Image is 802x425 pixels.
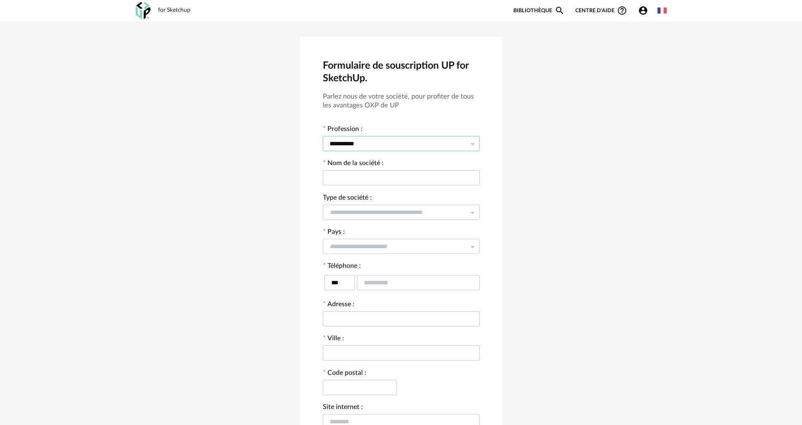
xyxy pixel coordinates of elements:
[323,301,354,310] label: Adresse :
[323,126,362,134] label: Profession :
[323,195,372,203] label: Type de société :
[657,6,667,15] img: fr
[323,160,384,168] label: Nom de la société :
[323,229,345,237] label: Pays :
[323,335,344,344] label: Ville :
[555,5,565,16] span: Magnify icon
[136,2,150,19] img: OXP
[513,5,565,16] a: BibliothèqueMagnify icon
[158,7,190,14] div: for Sketchup
[617,5,627,16] span: Help Circle Outline icon
[323,59,480,85] h2: Formulaire de souscription UP for SketchUp.
[638,5,652,16] span: Account Circle icon
[323,263,361,271] label: Téléphone :
[638,5,648,16] span: Account Circle icon
[323,404,363,412] label: Site internet :
[323,92,480,110] h3: Parlez nous de votre société, pour profiter de tous les avantages OXP de UP
[323,370,366,378] label: Code postal :
[575,5,627,16] span: Centre d'aideHelp Circle Outline icon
